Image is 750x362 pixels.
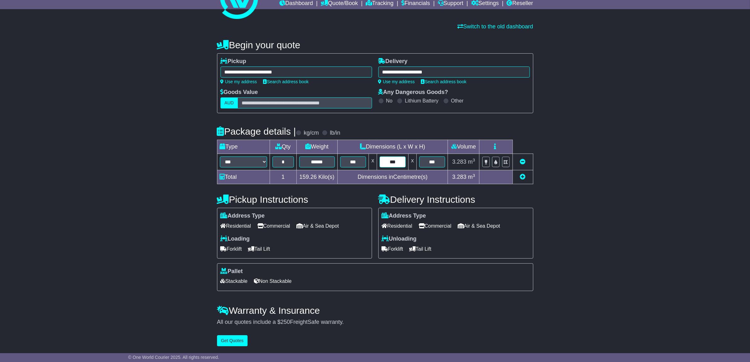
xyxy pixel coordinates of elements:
label: Unloading [382,236,417,242]
span: m [468,174,475,180]
span: 3.283 [452,174,467,180]
span: Forklift [220,244,242,254]
h4: Package details | [217,126,296,137]
label: AUD [220,97,238,108]
label: Delivery [378,58,408,65]
span: 159.26 [299,174,317,180]
td: Total [217,170,270,184]
td: Kilo(s) [296,170,337,184]
label: Pickup [220,58,246,65]
span: Commercial [257,221,290,231]
span: m [468,159,475,165]
h4: Delivery Instructions [378,194,533,205]
span: 3.283 [452,159,467,165]
td: Dimensions in Centimetre(s) [337,170,448,184]
td: Qty [270,140,296,154]
span: © One World Courier 2025. All rights reserved. [128,355,219,360]
label: Pallet [220,268,243,275]
span: Stackable [220,276,248,286]
span: Non Stackable [254,276,292,286]
a: Search address book [421,79,467,84]
span: Residential [382,221,412,231]
span: Air & Sea Depot [458,221,500,231]
div: All our quotes include a $ FreightSafe warranty. [217,319,533,326]
label: lb/in [330,130,340,137]
a: Search address book [263,79,309,84]
label: kg/cm [304,130,319,137]
td: Type [217,140,270,154]
label: Other [451,98,464,104]
sup: 3 [473,158,475,162]
span: Air & Sea Depot [296,221,339,231]
label: Loading [220,236,250,242]
td: Dimensions (L x W x H) [337,140,448,154]
a: Use my address [378,79,415,84]
td: x [408,154,416,170]
span: Forklift [382,244,403,254]
label: Address Type [382,213,426,219]
label: No [386,98,392,104]
label: Lithium Battery [405,98,438,104]
h4: Warranty & Insurance [217,305,533,316]
span: Tail Lift [409,244,432,254]
sup: 3 [473,173,475,178]
td: Volume [448,140,479,154]
h4: Begin your quote [217,40,533,50]
span: Tail Lift [248,244,270,254]
a: Switch to the old dashboard [457,23,533,30]
span: Residential [220,221,251,231]
h4: Pickup Instructions [217,194,372,205]
td: 1 [270,170,296,184]
label: Address Type [220,213,265,219]
label: Any Dangerous Goods? [378,89,448,96]
td: Weight [296,140,337,154]
td: x [369,154,377,170]
a: Remove this item [520,159,526,165]
a: Add new item [520,174,526,180]
a: Use my address [220,79,257,84]
label: Goods Value [220,89,258,96]
button: Get Quotes [217,335,248,346]
span: Commercial [419,221,451,231]
span: 250 [281,319,290,325]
